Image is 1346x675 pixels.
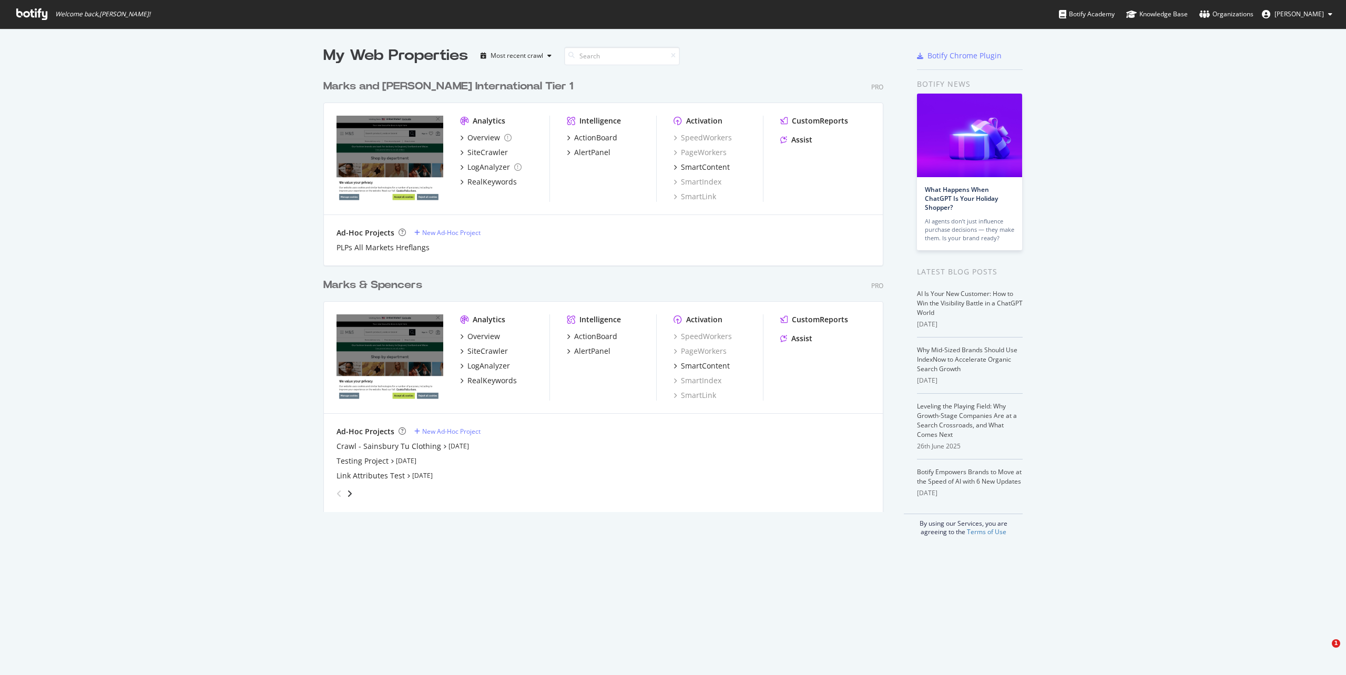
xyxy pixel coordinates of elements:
[491,53,543,59] div: Most recent crawl
[917,345,1017,373] a: Why Mid-Sized Brands Should Use IndexNow to Accelerate Organic Search Growth
[422,427,481,436] div: New Ad-Hoc Project
[674,390,716,401] a: SmartLink
[917,94,1022,177] img: What Happens When ChatGPT Is Your Holiday Shopper?
[674,132,732,143] a: SpeedWorkers
[780,314,848,325] a: CustomReports
[674,147,727,158] a: PageWorkers
[336,242,430,253] a: PLPs All Markets Hreflangs
[574,331,617,342] div: ActionBoard
[579,314,621,325] div: Intelligence
[791,135,812,145] div: Assist
[460,361,510,371] a: LogAnalyzer
[917,442,1023,451] div: 26th June 2025
[460,162,522,172] a: LogAnalyzer
[917,289,1023,317] a: AI Is Your New Customer: How to Win the Visibility Battle in a ChatGPT World
[567,331,617,342] a: ActionBoard
[55,10,150,18] span: Welcome back, [PERSON_NAME] !
[460,375,517,386] a: RealKeywords
[780,135,812,145] a: Assist
[346,488,353,499] div: angle-right
[336,426,394,437] div: Ad-Hoc Projects
[460,147,508,158] a: SiteCrawler
[422,228,481,237] div: New Ad-Hoc Project
[925,185,998,212] a: What Happens When ChatGPT Is Your Holiday Shopper?
[792,314,848,325] div: CustomReports
[871,281,883,290] div: Pro
[917,402,1017,439] a: Leveling the Playing Field: Why Growth-Stage Companies Are at a Search Crossroads, and What Comes...
[681,162,730,172] div: SmartContent
[574,147,610,158] div: AlertPanel
[412,471,433,480] a: [DATE]
[574,132,617,143] div: ActionBoard
[467,375,517,386] div: RealKeywords
[925,217,1014,242] div: AI agents don’t just influence purchase decisions — they make them. Is your brand ready?
[1274,9,1324,18] span: Andrea Scalia
[460,331,500,342] a: Overview
[467,132,500,143] div: Overview
[448,442,469,451] a: [DATE]
[460,177,517,187] a: RealKeywords
[1310,639,1335,664] iframe: Intercom live chat
[967,527,1006,536] a: Terms of Use
[567,147,610,158] a: AlertPanel
[473,116,505,126] div: Analytics
[904,514,1023,536] div: By using our Services, you are agreeing to the
[336,228,394,238] div: Ad-Hoc Projects
[686,116,722,126] div: Activation
[323,45,468,66] div: My Web Properties
[917,488,1023,498] div: [DATE]
[336,456,389,466] a: Testing Project
[780,116,848,126] a: CustomReports
[1126,9,1188,19] div: Knowledge Base
[323,79,573,94] div: Marks and [PERSON_NAME] International Tier 1
[674,191,716,202] a: SmartLink
[323,66,892,512] div: grid
[332,485,346,502] div: angle-left
[674,162,730,172] a: SmartContent
[467,331,500,342] div: Overview
[467,162,510,172] div: LogAnalyzer
[792,116,848,126] div: CustomReports
[917,78,1023,90] div: Botify news
[1059,9,1115,19] div: Botify Academy
[1332,639,1340,648] span: 1
[871,83,883,91] div: Pro
[336,116,443,201] img: www.marksandspencer.com
[574,346,610,356] div: AlertPanel
[1253,6,1341,23] button: [PERSON_NAME]
[917,50,1002,61] a: Botify Chrome Plugin
[564,47,680,65] input: Search
[674,361,730,371] a: SmartContent
[674,177,721,187] a: SmartIndex
[1199,9,1253,19] div: Organizations
[414,228,481,237] a: New Ad-Hoc Project
[674,346,727,356] div: PageWorkers
[917,266,1023,278] div: Latest Blog Posts
[336,471,405,481] a: Link Attributes Test
[460,132,512,143] a: Overview
[674,331,732,342] div: SpeedWorkers
[917,467,1022,486] a: Botify Empowers Brands to Move at the Speed of AI with 6 New Updates
[567,346,610,356] a: AlertPanel
[476,47,556,64] button: Most recent crawl
[414,427,481,436] a: New Ad-Hoc Project
[681,361,730,371] div: SmartContent
[460,346,508,356] a: SiteCrawler
[467,147,508,158] div: SiteCrawler
[336,441,441,452] a: Crawl - Sainsbury Tu Clothing
[336,314,443,400] img: www.marksandspencer.com/
[396,456,416,465] a: [DATE]
[567,132,617,143] a: ActionBoard
[917,320,1023,329] div: [DATE]
[323,278,422,293] div: Marks & Spencers
[927,50,1002,61] div: Botify Chrome Plugin
[686,314,722,325] div: Activation
[467,361,510,371] div: LogAnalyzer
